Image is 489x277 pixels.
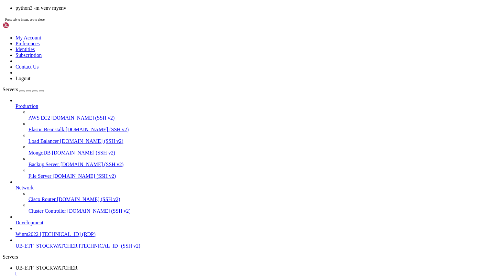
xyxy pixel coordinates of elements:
li: Production [16,98,486,179]
a: Development [16,220,486,226]
span: UB-ETF_STOCKWATCHER [16,265,78,271]
li: python3 -m venv myenv [16,5,486,11]
a: File Server [DOMAIN_NAME] (SSH v2) [28,173,486,179]
a: Identities [16,47,35,52]
x-row: [URL][DOMAIN_NAME] [3,110,404,116]
div: (30, 31) [84,169,87,175]
span: Development [16,220,43,225]
a: Servers [3,87,44,92]
x-row: * Management: [URL][DOMAIN_NAME] [3,19,404,24]
x-row: Users logged in: 0 [3,72,404,78]
x-row: See [URL][DOMAIN_NAME] or run: sudo pro status [3,148,404,153]
a: Production [16,103,486,109]
a: Subscription [16,52,42,58]
x-row: Processes: 138 [3,67,404,73]
span: UB-ETF_STOCKWATCHER [16,243,78,249]
span: [DOMAIN_NAME] (SSH v2) [60,138,124,144]
span: Backup Server [28,162,59,167]
span: [DOMAIN_NAME] (SSH v2) [60,162,124,167]
li: Backup Server [DOMAIN_NAME] (SSH v2) [28,156,486,167]
li: File Server [DOMAIN_NAME] (SSH v2) [28,167,486,179]
span: [DOMAIN_NAME] (SSH v2) [67,208,131,214]
x-row: Expanded Security Maintenance for Applications is not enabled. [3,121,404,126]
img: Shellngn [3,22,40,28]
a: Preferences [16,41,40,46]
a: Load Balancer [DOMAIN_NAME] (SSH v2) [28,138,486,144]
span: [TECHNICAL_ID] (RDP) [40,231,95,237]
span: File Server [28,173,51,179]
a: Contact Us [16,64,39,69]
span: Winm2022 [16,231,38,237]
li: MongoDB [DOMAIN_NAME] (SSH v2) [28,144,486,156]
span: Load Balancer [28,138,59,144]
li: Load Balancer [DOMAIN_NAME] (SSH v2) [28,133,486,144]
a: Cluster Controller [DOMAIN_NAME] (SSH v2) [28,208,486,214]
span: MongoDB [28,150,50,155]
x-row: * Strictly confined Kubernetes makes edge and IoT secure. Learn how MicroK8s [3,94,404,100]
a: UB-ETF_STOCKWATCHER [16,265,486,277]
x-row: Enable ESM Apps to receive additional future security updates. [3,142,404,148]
a: AWS EC2 [DOMAIN_NAME] (SSH v2) [28,115,486,121]
li: Cluster Controller [DOMAIN_NAME] (SSH v2) [28,202,486,214]
span: Production [16,103,38,109]
x-row: Welcome to Ubuntu 24.04.3 LTS (GNU/Linux 6.8.0-79-generic x86_64) [3,3,404,8]
span: [DOMAIN_NAME] (SSH v2) [66,127,129,132]
x-row: IPv4 address for ens3: [TECHNICAL_ID] [3,78,404,83]
span: [DOMAIN_NAME] (SSH v2) [52,150,115,155]
div: Servers [3,254,486,260]
span: Press tab to insert, esc to close. [5,18,45,21]
li: AWS EC2 [DOMAIN_NAME] (SSH v2) [28,109,486,121]
x-row: Swap usage: 0% [3,62,404,67]
a: Cisco Router [DOMAIN_NAME] (SSH v2) [28,197,486,202]
x-row: System information as of [DATE] [3,35,404,40]
x-row: * Support: [URL][DOMAIN_NAME] [3,24,404,30]
li: Winm2022 [TECHNICAL_ID] (RDP) [16,226,486,237]
li: UB-ETF_STOCKWATCHER [TECHNICAL_ID] (SSH v2) [16,237,486,249]
span: Cisco Router [28,197,56,202]
span: Cluster Controller [28,208,66,214]
span: ~ [54,169,57,174]
span: [DOMAIN_NAME] (SSH v2) [57,197,120,202]
a: UB-ETF_STOCKWATCHER [TECHNICAL_ID] (SSH v2) [16,243,486,249]
x-row: * Documentation: [URL][DOMAIN_NAME] [3,13,404,19]
span: [TECHNICAL_ID] (SSH v2) [79,243,140,249]
x-row: IPv6 address for ens3: [TECHNICAL_ID] [3,83,404,89]
x-row: : $ python3 [3,169,404,175]
x-row: Usage of /: 19.9% of 76.45GB [3,51,404,57]
span: Servers [3,87,18,92]
a: My Account [16,35,41,40]
x-row: just raised the bar for easy, resilient and secure K8s cluster deployment. [3,99,404,105]
a: MongoDB [DOMAIN_NAME] (SSH v2) [28,150,486,156]
span: ubuntu@vps-d35ccc65 [3,169,52,174]
span: Elastic Beanstalk [28,127,64,132]
li: Elastic Beanstalk [DOMAIN_NAME] (SSH v2) [28,121,486,133]
li: Cisco Router [DOMAIN_NAME] (SSH v2) [28,191,486,202]
x-row: Last login: [DATE] from [TECHNICAL_ID] [3,164,404,169]
x-row: 0 updates can be applied immediately. [3,132,404,137]
span: Network [16,185,34,190]
span: [DOMAIN_NAME] (SSH v2) [51,115,115,121]
x-row: Memory usage: 25% [3,56,404,62]
a: Elastic Beanstalk [DOMAIN_NAME] (SSH v2) [28,127,486,133]
li: Network [16,179,486,214]
span: [DOMAIN_NAME] (SSH v2) [53,173,116,179]
a:  [16,271,486,277]
li: Development [16,214,486,226]
a: Network [16,185,486,191]
a: Logout [16,76,30,81]
a: Backup Server [DOMAIN_NAME] (SSH v2) [28,162,486,167]
x-row: System load: 0.0 [3,46,404,51]
span: AWS EC2 [28,115,50,121]
a: Winm2022 [TECHNICAL_ID] (RDP) [16,231,486,237]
